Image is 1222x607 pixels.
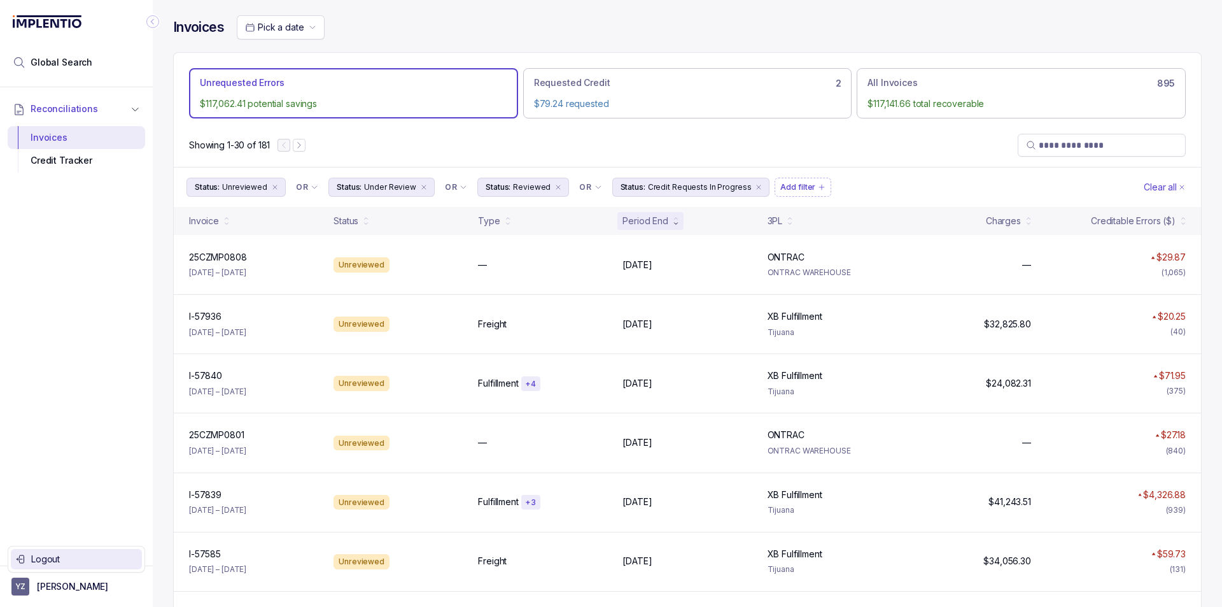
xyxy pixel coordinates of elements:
[1152,315,1156,318] img: red pointer upwards
[296,182,318,192] li: Filter Chip Connector undefined
[768,445,897,457] p: ONTRAC WAREHOUSE
[983,555,1031,568] p: $34,056.30
[477,178,569,197] button: Filter Chip Reviewed
[775,178,831,197] button: Filter Chip Add filter
[31,553,137,566] p: Logout
[189,489,221,501] p: I-57839
[440,178,472,196] button: Filter Chip Connector undefined
[237,15,325,39] button: Date Range Picker
[173,18,224,36] h4: Invoices
[622,259,652,271] p: [DATE]
[622,436,652,449] p: [DATE]
[189,215,219,227] div: Invoice
[986,215,1021,227] div: Charges
[37,580,108,593] p: [PERSON_NAME]
[189,563,246,576] p: [DATE] – [DATE]
[222,181,267,194] p: Unreviewed
[1091,215,1176,227] div: Creditable Errors ($)
[1153,375,1157,378] img: red pointer upwards
[1141,178,1188,197] button: Clear Filters
[768,369,822,382] p: XB Fulfillment
[1022,436,1031,449] p: —
[328,178,435,197] button: Filter Chip Under Review
[1167,385,1186,397] div: (375)
[768,251,804,264] p: ONTRAC
[337,181,362,194] p: Status:
[1143,489,1186,501] p: $4,326.88
[768,310,822,323] p: XB Fulfillment
[1162,266,1186,279] div: (1,065)
[189,310,221,323] p: I-57936
[270,182,280,192] div: remove content
[513,181,551,194] p: Reviewed
[984,318,1031,331] p: $32,825.80
[768,548,822,561] p: XB Fulfillment
[768,266,897,279] p: ONTRAC WAREHOUSE
[195,181,220,194] p: Status:
[200,76,284,89] p: Unrequested Errors
[867,97,1175,110] p: $117,141.66 total recoverable
[200,97,507,110] p: $117,062.41 potential savings
[189,251,247,264] p: 25CZMP0808
[186,178,1141,197] ul: Filter Group
[334,376,390,391] div: Unreviewed
[622,496,652,508] p: [DATE]
[621,181,645,194] p: Status:
[334,554,390,569] div: Unreviewed
[768,215,783,227] div: 3PL
[1166,504,1186,517] div: (939)
[768,489,822,501] p: XB Fulfillment
[334,495,390,510] div: Unreviewed
[189,68,1186,118] ul: Action Tab Group
[486,181,510,194] p: Status:
[245,21,304,34] search: Date Range Picker
[579,182,591,192] p: OR
[836,78,841,89] h6: 2
[1155,434,1159,437] img: red pointer upwards
[189,504,246,517] p: [DATE] – [DATE]
[478,436,487,449] p: —
[145,14,160,29] div: Collapse Icon
[334,215,358,227] div: Status
[1159,369,1186,382] p: $71.95
[189,429,244,441] p: 25CZMP0801
[988,496,1031,508] p: $41,243.51
[768,504,897,517] p: Tijuana
[445,182,457,192] p: OR
[1151,256,1155,259] img: red pointer upwards
[186,178,286,197] button: Filter Chip Unreviewed
[622,377,652,390] p: [DATE]
[364,181,416,194] p: Under Review
[1166,445,1186,457] div: (840)
[780,181,815,194] p: Add filter
[478,496,518,508] p: Fulfillment
[11,578,141,596] button: User initials[PERSON_NAME]
[419,182,429,192] div: remove content
[648,181,752,194] p: Credit Requests In Progress
[189,445,246,457] p: [DATE] – [DATE]
[1156,251,1186,264] p: $29.87
[478,215,500,227] div: Type
[189,369,222,382] p: I-57840
[622,555,652,568] p: [DATE]
[478,555,507,568] p: Freight
[1161,429,1186,441] p: $27.18
[867,76,917,89] p: All Invoices
[189,266,246,279] p: [DATE] – [DATE]
[334,436,390,451] div: Unreviewed
[291,178,323,196] button: Filter Chip Connector undefined
[189,139,270,152] p: Showing 1-30 of 181
[1170,325,1186,338] div: (40)
[622,318,652,331] p: [DATE]
[189,385,246,398] p: [DATE] – [DATE]
[1138,493,1142,496] img: red pointer upwards
[189,548,221,561] p: I-57585
[258,22,304,32] span: Pick a date
[768,429,804,441] p: ONTRAC
[754,182,764,192] div: remove content
[478,377,518,390] p: Fulfillment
